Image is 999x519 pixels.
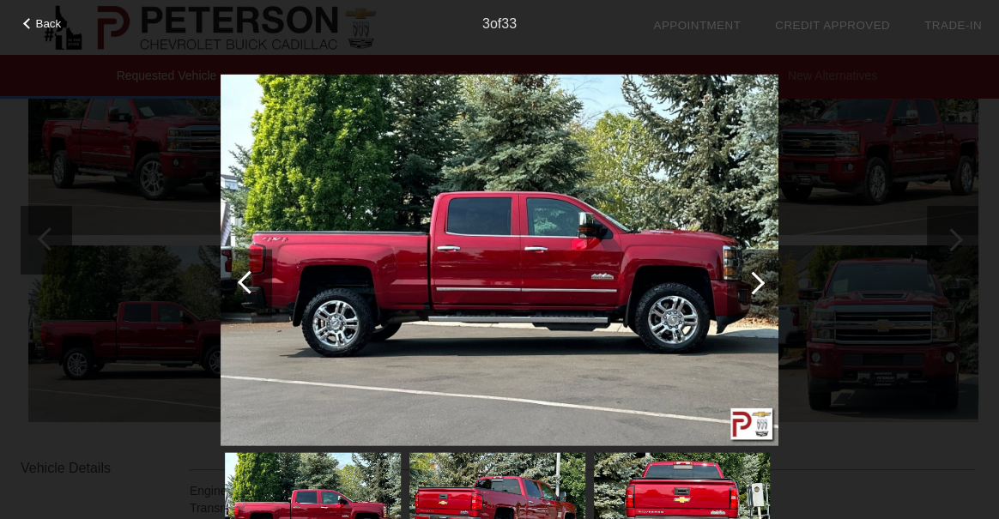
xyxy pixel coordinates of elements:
a: Credit Approved [775,19,890,32]
a: Appointment [653,19,741,32]
img: 9837a1262437c7762ac0bf439f580ac6x.jpg [221,74,778,445]
a: Trade-In [924,19,982,32]
span: 3 [482,16,490,31]
span: Back [36,17,62,30]
span: 33 [501,16,517,31]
